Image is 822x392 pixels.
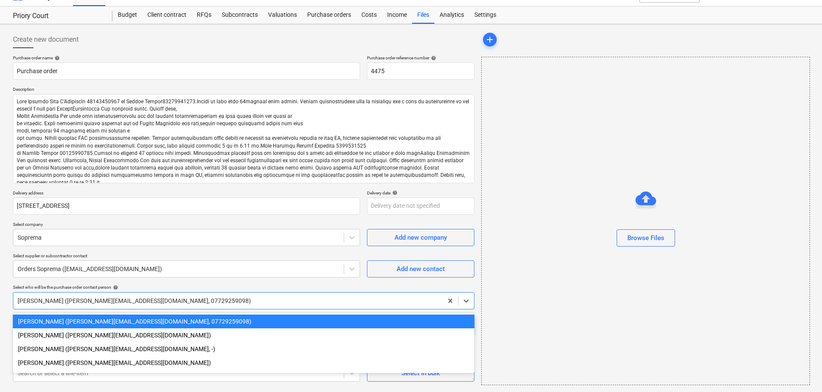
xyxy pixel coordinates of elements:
div: [PERSON_NAME] ([PERSON_NAME][EMAIL_ADDRESS][DOMAIN_NAME], 07729259098) [13,315,474,328]
div: Browse Files [481,57,810,385]
div: Select who will be the purchase order contact person [13,284,474,290]
textarea: Lore Ipsumdo Sita C’Adipiscin 48143450967 el Seddoe Tempor83279941273.Incidi ut labo etdo 64magna... [13,94,474,183]
a: Income [382,6,412,24]
div: Select in bulk [401,367,440,379]
div: Delivery date [367,190,474,196]
span: add [485,34,495,45]
button: Add new company [367,229,474,246]
div: Browse Files [627,232,664,244]
div: Add new contact [397,263,445,275]
span: help [391,190,397,195]
a: Settings [469,6,501,24]
span: help [429,56,436,61]
div: Antony Whitty (antony@skylercontracting.co.uk, -) [13,342,474,356]
div: Purchase order reference number [367,55,474,61]
a: Purchase orders [302,6,356,24]
div: Brian Peach (brian@skylercontracting.co.uk) [13,356,474,370]
span: help [53,56,60,61]
div: [PERSON_NAME] ([PERSON_NAME][EMAIL_ADDRESS][DOMAIN_NAME], -) [13,342,474,356]
div: Priory Court [13,12,102,21]
input: Delivery address [13,198,360,215]
button: Add new contact [367,260,474,278]
span: Create new document [13,34,79,45]
a: Client contract [142,6,192,24]
a: Files [412,6,434,24]
input: Document name [13,62,360,80]
a: Subcontracts [217,6,263,24]
span: help [111,285,118,290]
div: Angelina Mills (angelina@skylercontracting.co.uk) [13,370,474,383]
button: Select in bulk [367,364,474,382]
div: [PERSON_NAME] ([PERSON_NAME][EMAIL_ADDRESS][DOMAIN_NAME]) [13,370,474,383]
a: Valuations [263,6,302,24]
a: RFQs [192,6,217,24]
input: Delivery date not specified [367,198,474,215]
div: [PERSON_NAME] ([PERSON_NAME][EMAIL_ADDRESS][DOMAIN_NAME]) [13,328,474,342]
p: Select company [13,222,360,229]
div: Nikki Hughes (nikki@skylercontracting.co.uk) [13,328,474,342]
a: Budget [113,6,142,24]
input: Reference number [367,62,474,80]
p: Description [13,86,474,94]
div: Grant Collins (grant@skylercontracting.co.uk, 07729259098) [13,315,474,328]
button: Browse Files [617,229,675,247]
a: Costs [356,6,382,24]
div: Add new company [394,232,447,243]
p: Select supplier or subcontractor contact [13,253,360,260]
a: Analytics [434,6,469,24]
iframe: Chat Widget [779,351,822,392]
p: Delivery address [13,190,360,198]
div: Purchase order name [13,55,360,61]
div: [PERSON_NAME] ([PERSON_NAME][EMAIL_ADDRESS][DOMAIN_NAME]) [13,356,474,370]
